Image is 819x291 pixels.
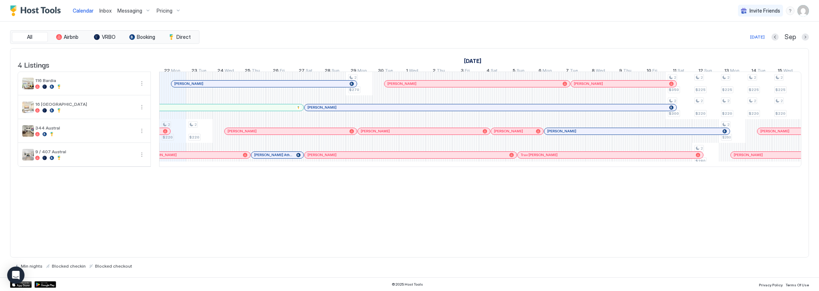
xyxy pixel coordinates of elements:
span: All [27,34,33,40]
span: 9 / 407 Austral [35,149,135,154]
span: Inbox [99,8,112,14]
button: VRBO [87,32,123,42]
span: Mon [730,68,739,75]
span: Direct [176,34,191,40]
span: Fri [465,68,470,75]
span: Mon [543,68,552,75]
span: 15 [778,68,782,75]
a: September 25, 2025 [243,66,262,77]
span: 25 [245,68,251,75]
div: Host Tools Logo [10,5,64,16]
span: Thu [252,68,260,75]
span: Blocked checkin [52,263,86,269]
span: 11 [673,68,676,75]
span: Sun [704,68,712,75]
span: 2 [727,75,729,80]
span: 2 [754,75,756,80]
span: Sat [678,68,684,75]
span: [PERSON_NAME] [547,129,576,133]
span: $220 [696,111,706,116]
span: Privacy Policy [759,283,783,287]
span: 2 [701,146,703,151]
span: Thu [437,68,445,75]
a: October 13, 2025 [723,66,741,77]
span: Calendar [73,8,94,14]
span: Blocked checkout [95,263,132,269]
span: $220 [722,111,732,116]
span: Sun [332,68,340,75]
span: Wed [409,68,418,75]
span: [PERSON_NAME] [361,129,390,133]
span: $225 [775,87,786,92]
span: Sat [306,68,312,75]
span: [PERSON_NAME] [574,81,603,86]
span: 28 [325,68,331,75]
span: Airbnb [64,34,79,40]
span: [PERSON_NAME] [228,129,257,133]
div: Open Intercom Messenger [7,267,24,284]
span: Wed [596,68,606,75]
span: 2 [727,99,729,103]
span: 116 Bardia [35,78,135,83]
span: [PERSON_NAME] [494,129,523,133]
button: Direct [162,32,198,42]
span: 2 [674,75,676,80]
span: 26 [273,68,279,75]
span: Mon [171,68,181,75]
span: 2 [727,122,729,127]
span: $220 [163,135,173,140]
div: [DATE] [750,34,765,40]
span: $225 [696,87,706,92]
a: October 14, 2025 [750,66,768,77]
span: [PERSON_NAME] [174,81,203,86]
span: [PERSON_NAME] [760,129,789,133]
div: Google Play Store [35,281,56,288]
button: More options [138,79,146,88]
a: Terms Of Use [786,281,809,288]
span: $280 [696,159,706,163]
span: 4 Listings [18,59,49,70]
a: September 29, 2025 [349,66,369,77]
a: September 22, 2025 [163,66,183,77]
a: Inbox [99,7,112,14]
span: 10 [647,68,651,75]
a: October 15, 2025 [776,66,795,77]
div: listing image [22,101,34,113]
button: More options [138,150,146,159]
a: October 1, 2025 [404,66,420,77]
span: Tue [570,68,578,75]
a: October 11, 2025 [671,66,686,77]
span: Fri [652,68,657,75]
button: All [12,32,48,42]
span: $225 [749,87,759,92]
span: 2 [780,99,783,103]
span: 4 [487,68,490,75]
span: 2 [701,75,703,80]
span: [PERSON_NAME] [734,153,763,157]
span: Terms Of Use [786,283,809,287]
button: [DATE] [749,33,766,41]
span: Thu [623,68,631,75]
div: listing image [22,149,34,160]
span: 6 [539,68,542,75]
div: tab-group [10,30,199,44]
span: 2 [701,99,703,103]
span: $220 [189,135,199,140]
button: More options [138,103,146,112]
div: listing image [22,78,34,89]
a: September 23, 2025 [190,66,208,77]
span: [PERSON_NAME] Athukoralage Don [254,153,293,157]
span: Tue [199,68,207,75]
div: menu [138,150,146,159]
a: October 1, 2025 [462,56,483,66]
span: 3 [461,68,464,75]
span: [PERSON_NAME] [307,105,337,110]
span: $270 [349,87,359,92]
span: 2 [168,122,170,127]
a: September 28, 2025 [323,66,342,77]
a: October 10, 2025 [645,66,659,77]
a: September 26, 2025 [271,66,287,77]
span: Sat [491,68,498,75]
span: Sep [784,33,796,41]
span: 8 [592,68,595,75]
